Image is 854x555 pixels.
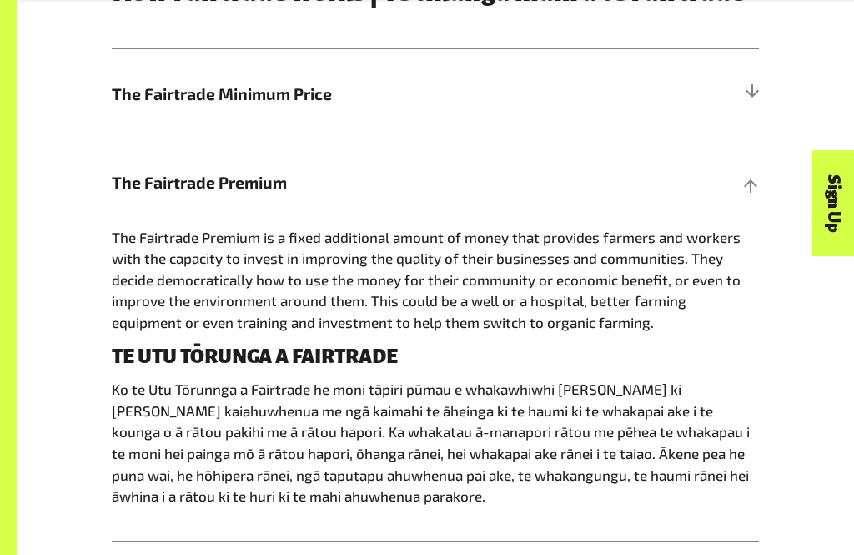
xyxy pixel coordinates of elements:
span: The Fairtrade Premium is a fixed additional amount of money that provides farmers and workers wit... [112,229,741,330]
span: The Fairtrade Premium [112,170,597,194]
p: Ko te Utu Tōrunnga a Fairtrade he moni tāpiri pūmau e whakawhiwhi [PERSON_NAME] ki [PERSON_NAME] ... [112,379,759,507]
h4: TE UTU TŌRUNGA A FAIRTRADE [112,346,759,368]
span: The Fairtrade Minimum Price [112,82,597,106]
